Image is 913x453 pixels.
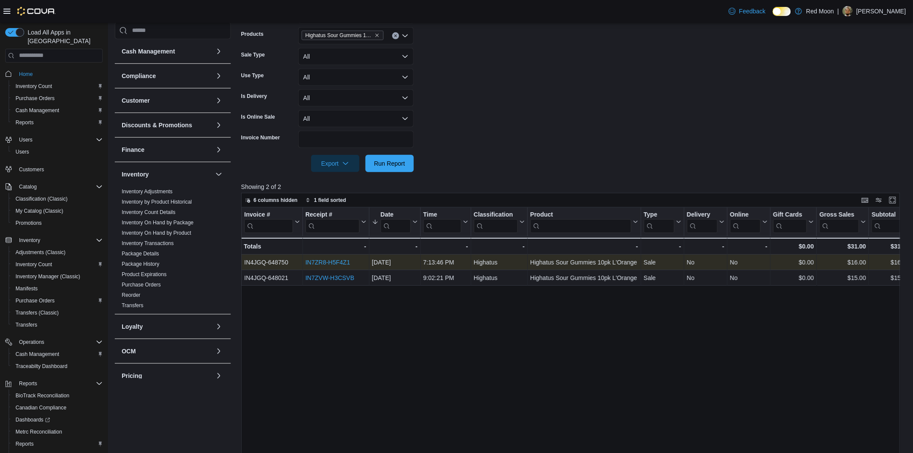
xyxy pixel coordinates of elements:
[423,241,468,252] div: -
[298,110,414,127] button: All
[819,211,866,233] button: Gross Sales
[241,72,264,79] label: Use Type
[122,250,159,257] span: Package Details
[214,321,224,331] button: Loyalty
[302,195,350,205] button: 1 field sorted
[122,271,167,277] a: Product Expirations
[9,258,106,271] button: Inventory Count
[474,211,518,233] div: Classification
[874,195,884,205] button: Display options
[122,47,175,55] h3: Cash Management
[773,211,807,219] div: Gift Cards
[12,403,70,413] a: Canadian Compliance
[9,295,106,307] button: Purchase Orders
[2,234,106,246] button: Inventory
[122,145,212,154] button: Finance
[16,119,34,126] span: Reports
[474,211,518,219] div: Classification
[860,195,870,205] button: Keyboard shortcuts
[16,363,67,370] span: Traceabilty Dashboard
[122,198,192,204] a: Inventory by Product Historical
[214,46,224,56] button: Cash Management
[16,392,69,399] span: BioTrack Reconciliation
[773,211,807,233] div: Gift Card Sales
[644,211,681,233] button: Type
[16,235,103,245] span: Inventory
[530,211,638,233] button: Product
[241,113,275,120] label: Is Online Sale
[730,241,768,252] div: -
[474,211,525,233] button: Classification
[241,93,267,100] label: Is Delivery
[122,188,173,195] span: Inventory Adjustments
[16,195,68,202] span: Classification (Classic)
[12,308,103,318] span: Transfers (Classic)
[730,211,761,233] div: Online
[12,93,58,104] a: Purchase Orders
[843,6,853,16] div: Gor Grigoryan
[773,273,814,283] div: $0.00
[725,3,769,20] a: Feedback
[9,271,106,283] button: Inventory Manager (Classic)
[12,247,69,258] a: Adjustments (Classic)
[474,241,525,252] div: -
[122,120,212,129] button: Discounts & Promotions
[365,155,414,172] button: Run Report
[9,426,106,438] button: Metrc Reconciliation
[12,349,63,359] a: Cash Management
[12,259,56,270] a: Inventory Count
[241,182,907,191] p: Showing 2 of 2
[242,195,301,205] button: 6 columns hidden
[16,440,34,447] span: Reports
[374,159,405,168] span: Run Report
[9,390,106,402] button: BioTrack Reconciliation
[9,104,106,116] button: Cash Management
[16,297,55,304] span: Purchase Orders
[2,377,106,390] button: Reports
[12,206,103,216] span: My Catalog (Classic)
[2,134,106,146] button: Users
[739,7,765,16] span: Feedback
[122,322,212,330] button: Loyalty
[12,147,32,157] a: Users
[12,427,66,437] a: Metrc Reconciliation
[244,241,300,252] div: Totals
[214,169,224,179] button: Inventory
[730,211,761,219] div: Online
[122,145,145,154] h3: Finance
[122,219,194,225] a: Inventory On Hand by Package
[311,155,359,172] button: Export
[872,257,909,267] div: $16.00
[316,155,354,172] span: Export
[381,211,411,219] div: Date
[372,257,418,267] div: [DATE]
[872,273,909,283] div: $15.00
[122,170,212,178] button: Inventory
[12,349,103,359] span: Cash Management
[122,71,156,80] h3: Compliance
[9,217,106,229] button: Promotions
[122,188,173,194] a: Inventory Adjustments
[16,337,103,347] span: Operations
[12,283,103,294] span: Manifests
[12,361,103,371] span: Traceabilty Dashboard
[16,351,59,358] span: Cash Management
[16,321,37,328] span: Transfers
[16,337,48,347] button: Operations
[122,96,150,104] h3: Customer
[474,257,525,267] div: Highatus
[687,211,718,219] div: Delivery
[122,281,161,287] a: Purchase Orders
[19,71,33,78] span: Home
[2,181,106,193] button: Catalog
[302,31,384,40] span: Highatus Sour Gummies 10pk L'Orange
[12,105,63,116] a: Cash Management
[687,273,724,283] div: No
[16,285,38,292] span: Manifests
[122,96,212,104] button: Customer
[16,135,103,145] span: Users
[644,211,674,233] div: Type
[773,257,814,267] div: $0.00
[687,241,724,252] div: -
